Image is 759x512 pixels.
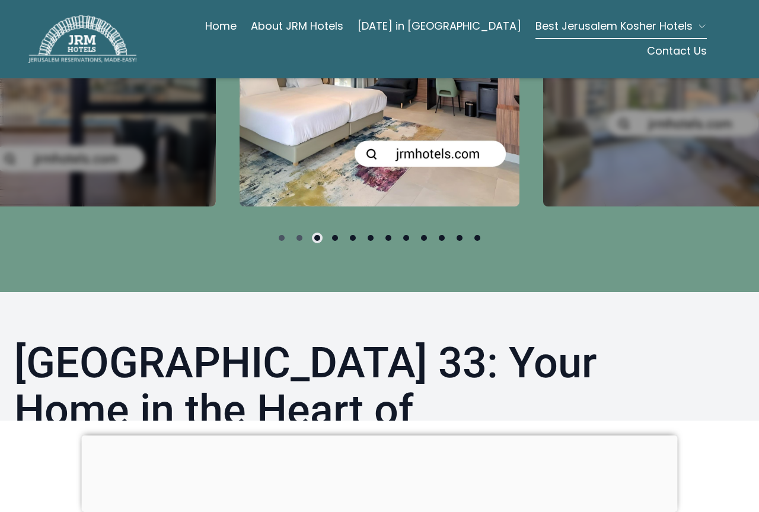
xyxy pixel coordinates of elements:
[535,18,693,34] span: Best Jerusalem Kosher Hotels
[358,14,521,38] a: [DATE] in [GEOGRAPHIC_DATA]
[14,339,621,486] h1: [GEOGRAPHIC_DATA] 33: Your Home in the Heart of [GEOGRAPHIC_DATA]
[535,14,707,38] button: Best Jerusalem Kosher Hotels
[82,435,678,509] iframe: Advertisement
[251,14,343,38] a: About JRM Hotels
[647,39,707,63] a: Contact Us
[28,15,136,63] img: JRM Hotels
[205,14,237,38] a: Home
